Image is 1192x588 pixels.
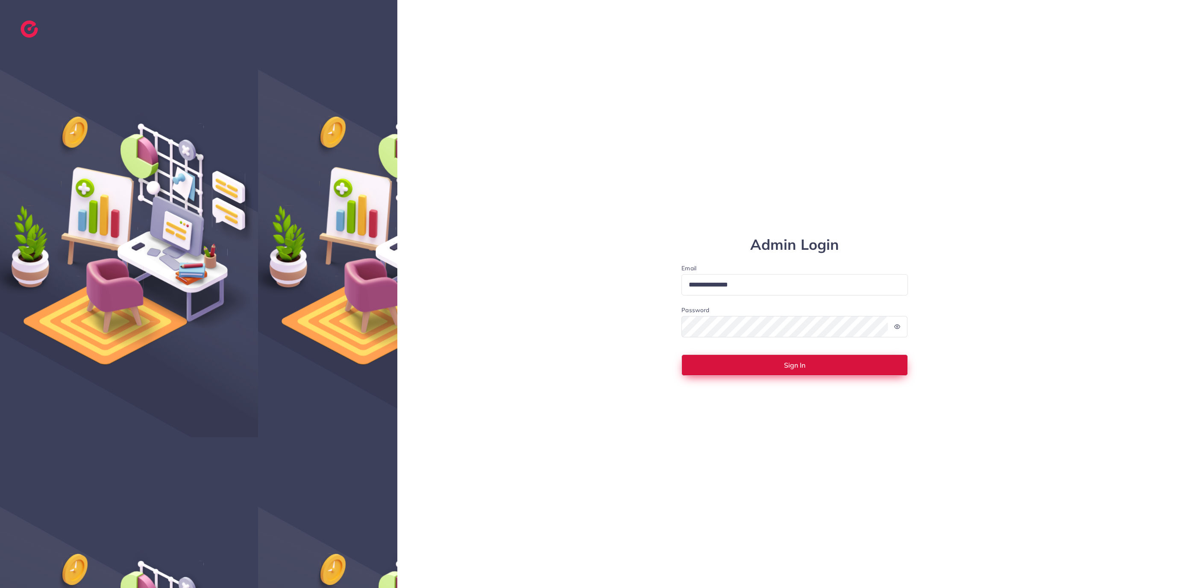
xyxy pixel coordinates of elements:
label: Password [681,306,709,314]
span: Sign In [784,362,805,369]
button: Sign In [681,354,908,376]
h1: Admin Login [681,236,908,254]
img: logo [21,20,38,38]
label: Email [681,264,908,272]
